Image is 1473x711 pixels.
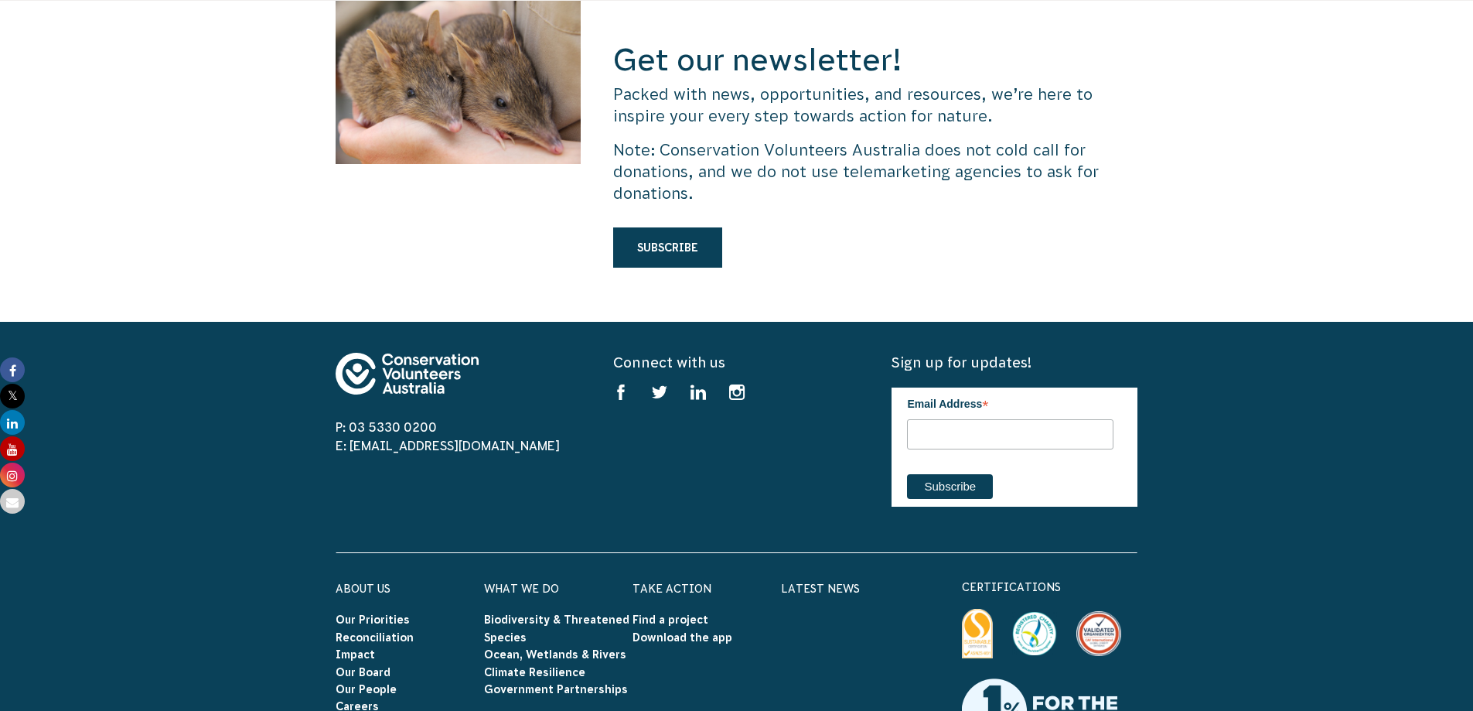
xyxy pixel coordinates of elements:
a: Impact [336,648,375,661]
a: Climate Resilience [484,666,585,679]
input: Subscribe [907,474,993,499]
a: Reconciliation [336,631,414,644]
a: Our People [336,683,397,696]
a: Our Board [336,666,390,679]
a: E: [EMAIL_ADDRESS][DOMAIN_NAME] [336,439,560,453]
h5: Connect with us [613,353,859,372]
a: Latest News [781,583,860,595]
h2: Get our newsletter! [613,39,1137,80]
a: Biodiversity & Threatened Species [484,614,629,643]
a: P: 03 5330 0200 [336,420,437,434]
p: Packed with news, opportunities, and resources, we’re here to inspire your every step towards act... [613,84,1137,127]
p: Note: Conservation Volunteers Australia does not cold call for donations, and we do not use telem... [613,139,1137,204]
a: Subscribe [613,227,722,268]
a: Download the app [633,631,732,644]
a: About Us [336,583,390,595]
a: What We Do [484,583,559,595]
a: Government Partnerships [484,683,628,696]
a: Find a project [633,614,708,626]
p: certifications [962,578,1138,596]
a: Ocean, Wetlands & Rivers [484,648,626,661]
a: Take Action [633,583,711,595]
img: logo-footer.svg [336,353,479,395]
h5: Sign up for updates! [892,353,1137,372]
a: Our Priorities [336,614,410,626]
label: Email Address [907,388,1113,417]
